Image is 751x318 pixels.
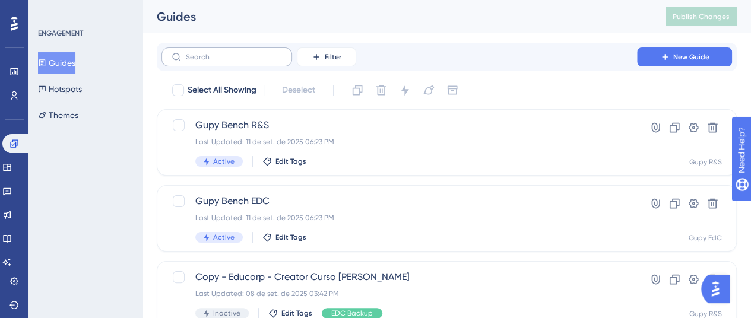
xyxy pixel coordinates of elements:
[275,157,306,166] span: Edit Tags
[195,213,603,222] div: Last Updated: 11 de set. de 2025 06:23 PM
[689,233,722,243] div: Gupy EdC
[262,233,306,242] button: Edit Tags
[38,52,75,74] button: Guides
[673,52,709,62] span: New Guide
[213,157,235,166] span: Active
[195,118,603,132] span: Gupy Bench R&S
[666,7,737,26] button: Publish Changes
[195,270,603,284] span: Copy - Educorp - Creator Curso [PERSON_NAME]
[213,309,240,318] span: Inactive
[188,83,256,97] span: Select All Showing
[195,289,603,298] div: Last Updated: 08 de set. de 2025 03:42 PM
[195,194,603,208] span: Gupy Bench EDC
[281,309,312,318] span: Edit Tags
[637,47,732,66] button: New Guide
[673,12,730,21] span: Publish Changes
[213,233,235,242] span: Active
[275,233,306,242] span: Edit Tags
[195,137,603,147] div: Last Updated: 11 de set. de 2025 06:23 PM
[701,271,737,307] iframe: UserGuiding AI Assistant Launcher
[38,78,82,100] button: Hotspots
[325,52,341,62] span: Filter
[331,309,373,318] span: EDC Backup
[689,157,722,167] div: Gupy R&S
[38,104,78,126] button: Themes
[297,47,356,66] button: Filter
[28,3,74,17] span: Need Help?
[157,8,636,25] div: Guides
[271,79,326,101] button: Deselect
[262,157,306,166] button: Edit Tags
[38,28,83,38] div: ENGAGEMENT
[268,309,312,318] button: Edit Tags
[282,83,315,97] span: Deselect
[186,53,282,61] input: Search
